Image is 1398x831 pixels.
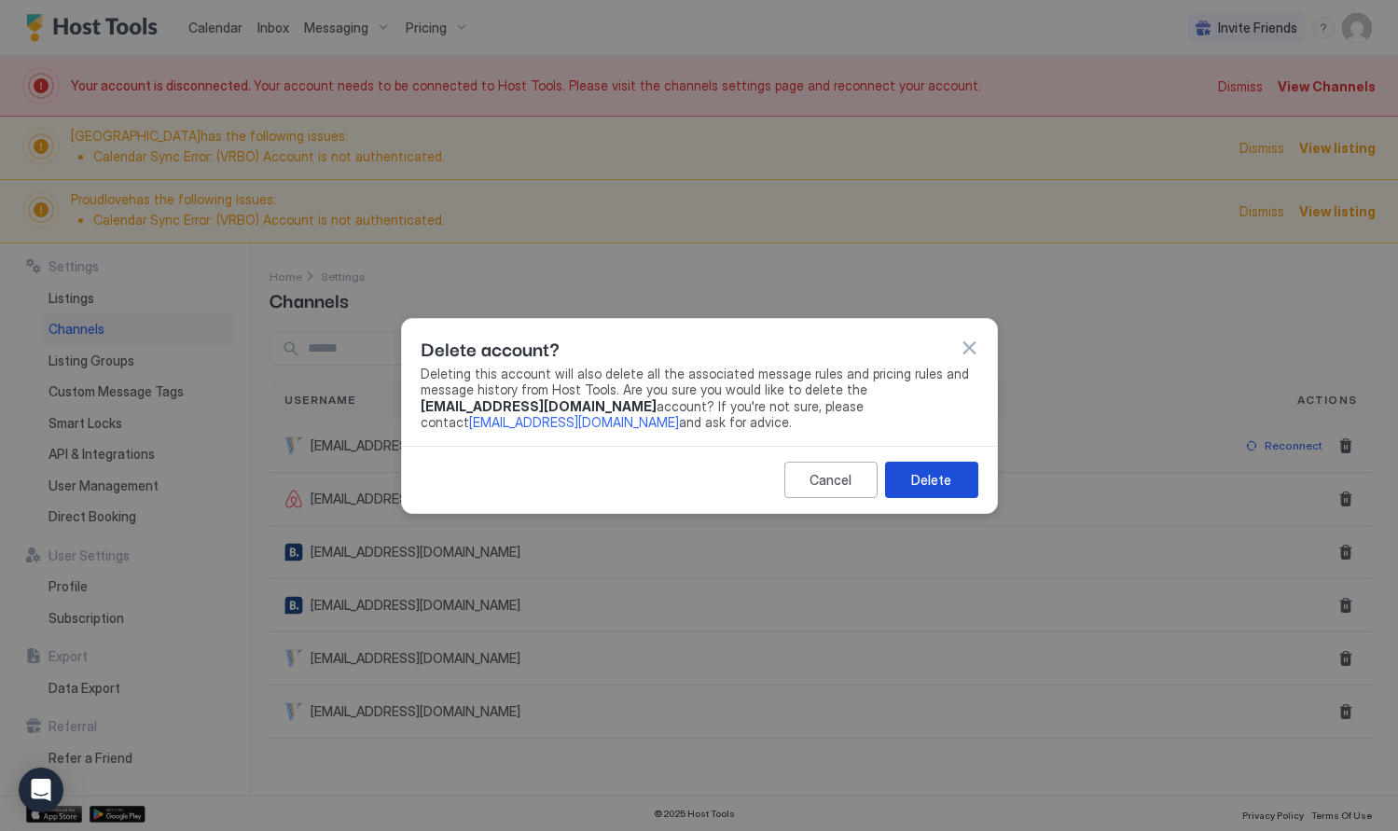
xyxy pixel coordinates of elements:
div: Delete [911,470,951,490]
button: Delete [885,462,978,498]
span: Deleting this account will also delete all the associated message rules and pricing rules and mes... [421,366,978,431]
a: [EMAIL_ADDRESS][DOMAIN_NAME] [469,414,679,430]
div: Cancel [810,470,851,490]
div: Open Intercom Messenger [19,768,63,812]
span: Delete account? [421,334,560,362]
button: Cancel [784,462,878,498]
